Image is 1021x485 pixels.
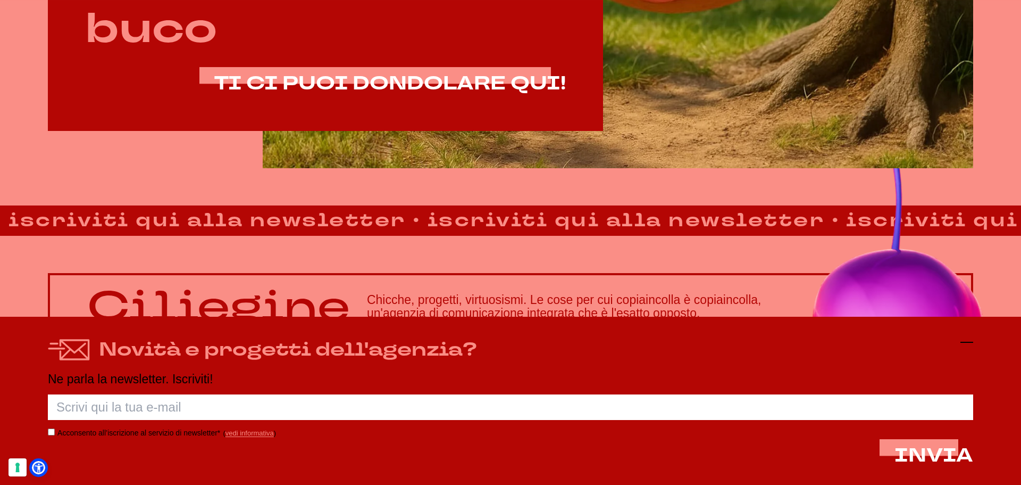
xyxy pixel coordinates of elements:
label: Acconsento all’iscrizione al servizio di newsletter* [57,429,220,437]
p: Ne parla la newsletter. Iscriviti! [48,372,973,385]
span: TI CI PUOI DONDOLARE QUI! [214,71,566,96]
button: INVIA [894,446,973,466]
strong: iscriviti qui alla newsletter [419,207,834,235]
input: Scrivi qui la tua e-mail [48,394,973,420]
a: Open Accessibility Menu [32,461,45,474]
a: vedi informativa [225,429,274,437]
p: Ciliegine [87,284,350,330]
span: ( ) [223,429,276,437]
h3: Chicche, progetti, virtuosismi. Le cose per cui copiaincolla è copiaincolla, un'agenzia di comuni... [367,293,934,320]
a: TI CI PUOI DONDOLARE QUI! [214,73,566,94]
h4: Novità e progetti dell'agenzia? [99,336,477,364]
span: INVIA [894,443,973,468]
button: Le tue preferenze relative al consenso per le tecnologie di tracciamento [9,458,27,476]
